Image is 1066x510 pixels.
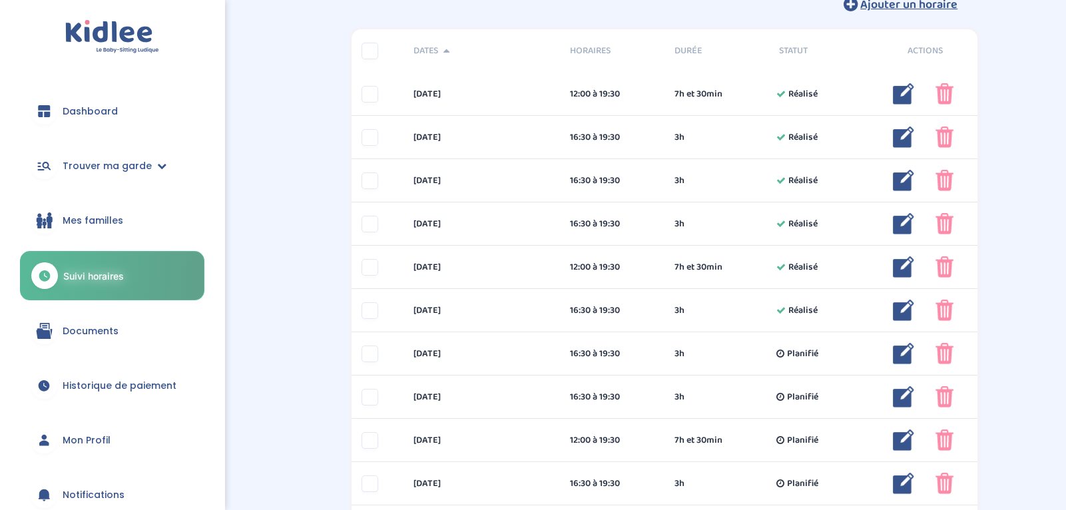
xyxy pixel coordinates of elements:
img: modifier_bleu.png [893,473,914,494]
img: poubelle_rose.png [935,213,953,234]
div: 12:00 à 19:30 [570,433,655,447]
div: Statut [769,44,874,58]
a: Mon Profil [20,416,204,464]
img: poubelle_rose.png [935,300,953,321]
img: poubelle_rose.png [935,256,953,278]
img: poubelle_rose.png [935,386,953,407]
span: Horaires [570,44,655,58]
span: 3h [674,174,684,188]
div: 12:00 à 19:30 [570,260,655,274]
a: Dashboard [20,87,204,135]
span: Mes familles [63,214,123,228]
a: Suivi horaires [20,251,204,300]
span: Réalisé [788,87,818,101]
span: 3h [674,130,684,144]
img: modifier_bleu.png [893,300,914,321]
span: 7h et 30min [674,433,722,447]
img: modifier_bleu.png [893,386,914,407]
img: poubelle_rose.png [935,343,953,364]
img: poubelle_rose.png [935,83,953,105]
div: [DATE] [403,130,560,144]
div: Durée [665,44,769,58]
span: Trouver ma garde [63,159,152,173]
span: Réalisé [788,130,818,144]
div: 16:30 à 19:30 [570,390,655,404]
span: Historique de paiement [63,379,176,393]
img: poubelle_rose.png [935,473,953,494]
div: 16:30 à 19:30 [570,217,655,231]
span: Suivi horaires [63,269,124,283]
img: poubelle_rose.png [935,127,953,148]
span: Planifié [787,433,818,447]
span: Notifications [63,488,125,502]
img: poubelle_rose.png [935,170,953,191]
img: poubelle_rose.png [935,429,953,451]
span: Réalisé [788,217,818,231]
div: Actions [873,44,977,58]
div: [DATE] [403,87,560,101]
img: modifier_bleu.png [893,343,914,364]
div: [DATE] [403,477,560,491]
div: [DATE] [403,217,560,231]
img: modifier_bleu.png [893,83,914,105]
span: 3h [674,390,684,404]
div: 16:30 à 19:30 [570,304,655,318]
a: Trouver ma garde [20,142,204,190]
div: 16:30 à 19:30 [570,130,655,144]
span: Mon Profil [63,433,111,447]
a: Documents [20,307,204,355]
div: [DATE] [403,390,560,404]
div: [DATE] [403,347,560,361]
span: 7h et 30min [674,260,722,274]
div: [DATE] [403,304,560,318]
a: Mes familles [20,196,204,244]
img: modifier_bleu.png [893,170,914,191]
span: 3h [674,304,684,318]
div: 16:30 à 19:30 [570,174,655,188]
span: Réalisé [788,304,818,318]
img: modifier_bleu.png [893,256,914,278]
div: Dates [403,44,560,58]
a: Historique de paiement [20,362,204,409]
div: 16:30 à 19:30 [570,347,655,361]
img: modifier_bleu.png [893,429,914,451]
img: modifier_bleu.png [893,213,914,234]
div: [DATE] [403,260,560,274]
span: Planifié [787,477,818,491]
div: 12:00 à 19:30 [570,87,655,101]
div: [DATE] [403,174,560,188]
span: Planifié [787,390,818,404]
img: logo.svg [65,20,159,54]
div: [DATE] [403,433,560,447]
img: modifier_bleu.png [893,127,914,148]
div: 16:30 à 19:30 [570,477,655,491]
span: Dashboard [63,105,118,119]
span: 3h [674,477,684,491]
span: 3h [674,217,684,231]
span: Planifié [787,347,818,361]
span: Réalisé [788,174,818,188]
span: Réalisé [788,260,818,274]
span: Documents [63,324,119,338]
span: 3h [674,347,684,361]
span: 7h et 30min [674,87,722,101]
